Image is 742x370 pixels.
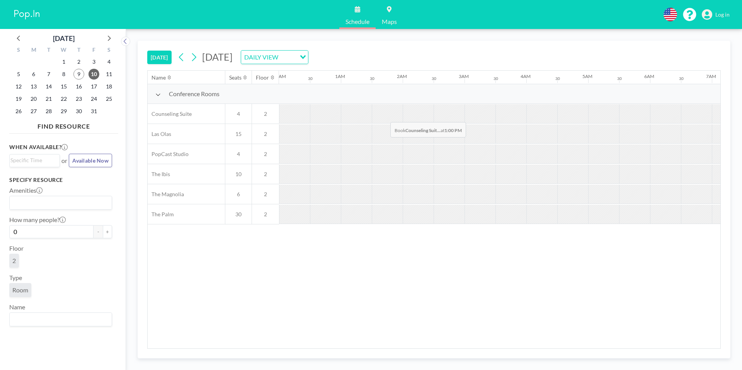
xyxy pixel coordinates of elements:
[73,56,84,67] span: Thursday, October 2, 2025
[12,7,42,22] img: organization-logo
[225,211,252,218] span: 30
[405,127,441,133] b: Counseling Suit...
[225,110,252,117] span: 4
[10,196,112,209] div: Search for option
[28,93,39,104] span: Monday, October 20, 2025
[555,76,560,81] div: 30
[252,171,279,178] span: 2
[71,46,86,56] div: T
[390,122,466,137] span: Book at
[335,73,345,79] div: 1AM
[229,74,242,81] div: Seats
[243,52,280,62] span: DAILY VIEW
[58,106,69,117] span: Wednesday, October 29, 2025
[715,11,730,18] span: Log in
[706,73,716,79] div: 7AM
[252,131,279,137] span: 2
[345,19,369,25] span: Schedule
[58,81,69,92] span: Wednesday, October 15, 2025
[644,73,654,79] div: 6AM
[308,76,313,81] div: 30
[252,191,279,198] span: 2
[73,93,84,104] span: Thursday, October 23, 2025
[10,198,107,208] input: Search for option
[12,257,16,264] span: 2
[169,90,220,98] span: Conference Rooms
[9,303,25,311] label: Name
[444,127,462,133] b: 1:00 PM
[10,313,112,326] div: Search for option
[225,171,252,178] span: 10
[13,93,24,104] span: Sunday, October 19, 2025
[43,81,54,92] span: Tuesday, October 14, 2025
[148,131,171,137] span: Las Olas
[9,216,66,224] label: How many people?
[28,106,39,117] span: Monday, October 27, 2025
[148,211,174,218] span: The Palm
[9,274,22,282] label: Type
[10,154,60,166] div: Search for option
[41,46,56,56] div: T
[252,151,279,158] span: 2
[151,74,166,81] div: Name
[10,156,55,165] input: Search for option
[104,69,114,80] span: Saturday, October 11, 2025
[12,286,28,294] span: Room
[61,157,67,165] span: or
[370,76,374,81] div: 30
[88,56,99,67] span: Friday, October 3, 2025
[72,157,109,164] span: Available Now
[88,69,99,80] span: Friday, October 10, 2025
[225,131,252,137] span: 15
[582,73,592,79] div: 5AM
[148,110,192,117] span: Counseling Suite
[43,93,54,104] span: Tuesday, October 21, 2025
[28,81,39,92] span: Monday, October 13, 2025
[202,51,233,63] span: [DATE]
[58,69,69,80] span: Wednesday, October 8, 2025
[252,211,279,218] span: 2
[9,187,43,194] label: Amenities
[9,119,118,130] h4: FIND RESOURCE
[273,73,286,79] div: 12AM
[103,225,112,238] button: +
[432,76,436,81] div: 30
[241,51,308,64] div: Search for option
[256,74,269,81] div: Floor
[101,46,116,56] div: S
[43,106,54,117] span: Tuesday, October 28, 2025
[73,106,84,117] span: Thursday, October 30, 2025
[13,69,24,80] span: Sunday, October 5, 2025
[225,191,252,198] span: 6
[148,171,170,178] span: The Ibis
[10,314,107,324] input: Search for option
[104,93,114,104] span: Saturday, October 25, 2025
[28,69,39,80] span: Monday, October 6, 2025
[9,177,112,183] h3: Specify resource
[679,76,684,81] div: 30
[73,69,84,80] span: Thursday, October 9, 2025
[53,33,75,44] div: [DATE]
[9,244,24,252] label: Floor
[148,191,184,198] span: The Magnolia
[494,76,498,81] div: 30
[521,73,531,79] div: 4AM
[459,73,469,79] div: 3AM
[58,56,69,67] span: Wednesday, October 1, 2025
[702,9,730,20] a: Log in
[94,225,103,238] button: -
[147,51,172,64] button: [DATE]
[397,73,407,79] div: 2AM
[13,106,24,117] span: Sunday, October 26, 2025
[104,81,114,92] span: Saturday, October 18, 2025
[73,81,84,92] span: Thursday, October 16, 2025
[86,46,101,56] div: F
[69,154,112,167] button: Available Now
[26,46,41,56] div: M
[252,110,279,117] span: 2
[88,81,99,92] span: Friday, October 17, 2025
[88,106,99,117] span: Friday, October 31, 2025
[43,69,54,80] span: Tuesday, October 7, 2025
[13,81,24,92] span: Sunday, October 12, 2025
[382,19,397,25] span: Maps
